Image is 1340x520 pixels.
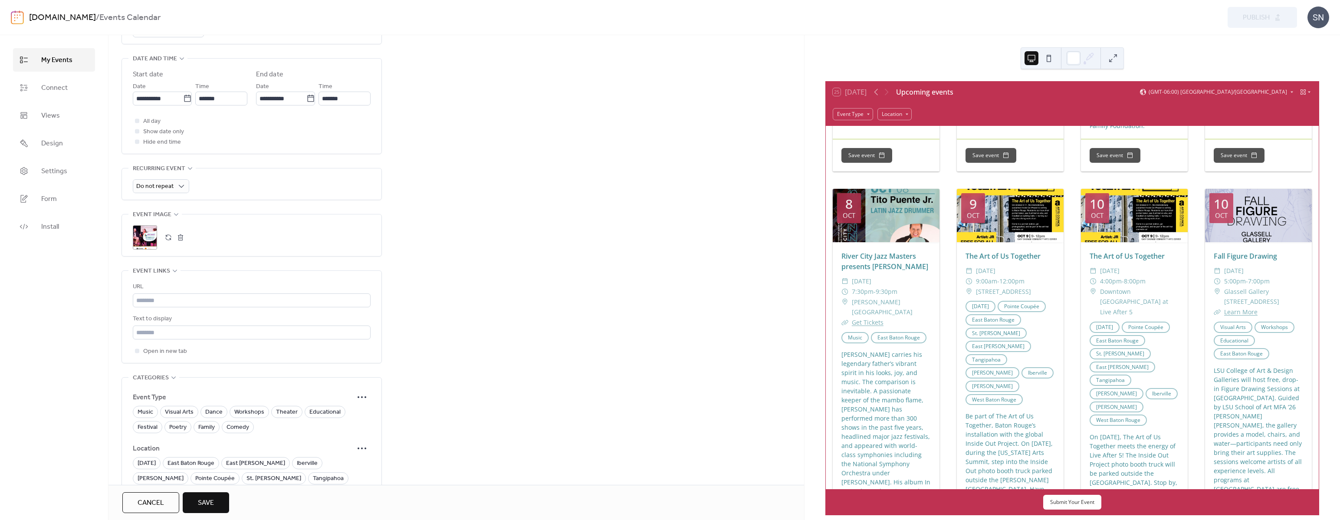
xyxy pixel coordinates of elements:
div: End date [256,69,283,80]
span: East [PERSON_NAME] [226,458,285,469]
div: 9 [969,197,977,211]
span: 9:00am [976,276,997,286]
span: Workshops [234,407,264,418]
button: Save event [1214,148,1264,163]
a: River City Jazz Masters presents [PERSON_NAME] [841,251,928,271]
span: Iberville [297,458,318,469]
span: - [1246,276,1248,286]
span: [DATE] [1224,266,1244,276]
div: 10 [1214,197,1228,211]
span: [DATE] [852,276,871,286]
div: URL [133,282,369,292]
span: - [1122,276,1124,286]
span: Theater [276,407,298,418]
button: Save event [966,148,1016,163]
div: 10 [1090,197,1104,211]
a: Get Tickets [852,318,883,326]
span: Event links [133,266,170,276]
span: [PERSON_NAME] [138,474,184,484]
span: 5:00pm [1224,276,1246,286]
span: - [997,276,999,286]
span: Time [319,82,332,92]
b: Events Calendar [99,10,161,26]
a: [DOMAIN_NAME] [29,10,96,26]
div: ; [133,225,157,250]
span: Views [41,111,60,121]
span: [DATE] [1100,266,1120,276]
div: ​ [841,276,848,286]
span: 12:00pm [999,276,1025,286]
button: Save event [1090,148,1140,163]
div: ​ [1090,266,1097,276]
div: ​ [1214,286,1221,297]
span: Educational [309,407,341,418]
span: Show date only [143,127,184,137]
div: 8 [845,197,853,211]
div: ​ [1090,286,1097,297]
a: Settings [13,159,95,183]
span: 7:00pm [1248,276,1270,286]
a: Views [13,104,95,127]
a: Form [13,187,95,211]
span: Date [133,82,146,92]
span: Settings [41,166,67,177]
span: Time [195,82,209,92]
span: Form [41,194,57,204]
div: ​ [841,317,848,328]
div: ​ [1214,307,1221,317]
span: Event Type [133,392,353,403]
span: 7:30pm [852,286,874,297]
span: [PERSON_NAME][GEOGRAPHIC_DATA] [852,297,931,318]
span: Poetry [169,422,187,433]
span: Do not repeat [136,181,174,192]
div: ​ [841,286,848,297]
button: Submit Your Event [1043,495,1101,510]
div: The Art of Us Together [1081,251,1188,261]
div: Upcoming events [896,87,953,97]
span: Date and time [133,54,177,64]
div: ​ [966,266,972,276]
span: Dance [205,407,223,418]
div: The Art of Us Together [957,251,1064,261]
div: Oct [1215,212,1228,219]
div: ​ [841,297,848,307]
div: SN [1307,7,1329,28]
button: Cancel [122,492,179,513]
div: ​ [966,286,972,297]
span: Downtown [GEOGRAPHIC_DATA] at Live After 5 [1100,286,1179,317]
span: Categories [133,373,169,383]
a: Install [13,215,95,238]
span: Design [41,138,63,149]
span: 8:00pm [1124,276,1146,286]
span: Install [41,222,59,232]
div: Oct [843,212,855,219]
span: Pointe Coupée [195,474,235,484]
span: Music [138,407,153,418]
span: Family [198,422,215,433]
span: Save [198,498,214,508]
span: Tangipahoa [313,474,344,484]
span: (GMT-06:00) [GEOGRAPHIC_DATA]/[GEOGRAPHIC_DATA] [1149,89,1287,95]
div: ​ [966,276,972,286]
span: Festival [138,422,158,433]
span: 4:00pm [1100,276,1122,286]
a: Connect [13,76,95,99]
a: My Events [13,48,95,72]
div: ​ [1214,266,1221,276]
span: Recurring event [133,164,185,174]
span: [DATE] [138,458,156,469]
span: 9:30pm [876,286,897,297]
div: ​ [1090,276,1097,286]
span: St. [PERSON_NAME] [246,474,301,484]
div: ​ [1214,276,1221,286]
span: Connect [41,83,68,93]
span: [STREET_ADDRESS] [976,286,1031,297]
span: - [874,286,876,297]
a: Fall Figure Drawing [1214,251,1277,261]
div: Text to display [133,314,369,324]
span: Location [133,444,353,454]
span: Comedy [227,422,249,433]
div: Start date [133,69,163,80]
a: Learn More [1224,308,1258,316]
